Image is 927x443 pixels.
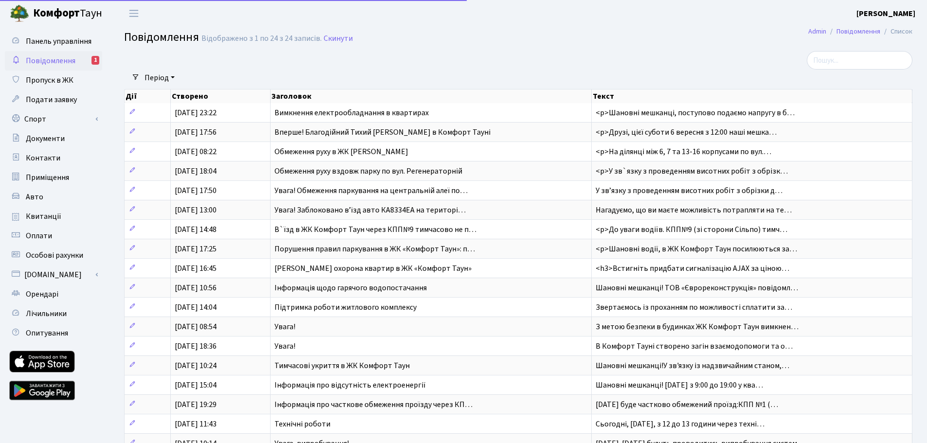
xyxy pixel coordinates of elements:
span: Особові рахунки [26,250,83,261]
span: Шановні мешканці!У зв'язку із надзвичайним станом,… [596,360,789,371]
button: Переключити навігацію [122,5,146,21]
span: [DATE] 08:54 [175,321,217,332]
span: Увага! [274,321,295,332]
a: Авто [5,187,102,207]
span: [DATE] 11:43 [175,419,217,429]
span: [DATE] 18:04 [175,166,217,177]
span: [DATE] буде частково обмежений проїзд:КПП №1 (… [596,399,778,410]
span: З метою безпеки в будинках ЖК Комфорт Таун вимкнен… [596,321,799,332]
span: [PERSON_NAME] охорона квартир в ЖК «Комфорт Таун» [274,263,472,274]
a: Документи [5,129,102,148]
a: Приміщення [5,168,102,187]
div: Відображено з 1 по 24 з 24 записів. [201,34,322,43]
a: Пропуск в ЖК [5,71,102,90]
span: Шановні мешканці! [DATE] з 9:00 до 19:00 у ква… [596,380,763,390]
span: [DATE] 14:04 [175,302,217,313]
nav: breadcrumb [794,21,927,42]
span: <p>Шановні мешканці, поступово подаємо напругу в б… [596,107,795,118]
th: Заголовок [271,89,592,103]
span: Вимкнення електрообладнання в квартирах [274,107,429,118]
span: Увага! Обмеження паркування на центральній алеї по… [274,185,468,196]
span: Інформація щодо гарячого водопостачання [274,283,427,293]
span: [DATE] 14:48 [175,224,217,235]
th: Дії [125,89,171,103]
span: Підтримка роботи житлового комплексу [274,302,417,313]
a: Період [141,70,179,86]
span: Технічні роботи [274,419,330,429]
input: Пошук... [807,51,912,70]
span: Таун [33,5,102,22]
span: В Комфорт Тауні створено загін взаємодопомоги та о… [596,341,793,352]
a: Спорт [5,109,102,129]
span: [DATE] 17:50 [175,185,217,196]
a: Опитування [5,323,102,343]
b: Комфорт [33,5,80,21]
span: [DATE] 18:36 [175,341,217,352]
a: Орендарі [5,284,102,304]
span: Вперше! Благодійний Тихий [PERSON_NAME] в Комфорт Тауні [274,127,491,138]
span: Повідомлення [124,29,199,46]
span: [DATE] 15:04 [175,380,217,390]
a: Панель управління [5,32,102,51]
span: Опитування [26,328,68,338]
a: Оплати [5,226,102,246]
span: Контакти [26,153,60,163]
a: Лічильники [5,304,102,323]
img: logo.png [10,4,29,23]
a: Admin [808,26,826,36]
a: Скинути [324,34,353,43]
div: 1 [91,56,99,65]
a: Контакти [5,148,102,168]
span: [DATE] 10:56 [175,283,217,293]
span: [DATE] 23:22 [175,107,217,118]
a: Квитанції [5,207,102,226]
span: [DATE] 13:00 [175,205,217,215]
span: Квитанції [26,211,61,222]
a: [DOMAIN_NAME] [5,265,102,284]
span: <h3>Встигніть придбати сигналізацію AJAX за ціною… [596,263,789,274]
a: [PERSON_NAME] [856,8,915,19]
span: Повідомлення [26,55,75,66]
span: Сьогодні, [DATE], з 12 до 13 години через техні… [596,419,764,429]
span: Оплати [26,230,52,241]
span: Орендарі [26,289,58,300]
span: Лічильники [26,308,67,319]
span: [DATE] 19:29 [175,399,217,410]
span: [DATE] 17:25 [175,244,217,254]
span: Пропуск в ЖК [26,75,73,86]
a: Особові рахунки [5,246,102,265]
span: <p>Шановні водії, в ЖК Комфорт Таун посилюються за… [596,244,797,254]
li: Список [880,26,912,37]
span: Інформація про часткове обмеження проїзду через КП… [274,399,473,410]
a: Повідомлення [836,26,880,36]
span: Нагадуємо, що ви маєте можливість потрапляти на те… [596,205,792,215]
span: Інформація про відсутність електроенергії [274,380,426,390]
span: <p>На ділянці між 6, 7 та 13-16 корпусами по вул.… [596,146,771,157]
span: Звертаємось із проханням по можливості сплатити за… [596,302,792,313]
th: Створено [171,89,271,103]
span: Тимчасові укриття в ЖК Комфорт Таун [274,360,410,371]
span: Обмеження руху вздовж парку по вул. Регенераторній [274,166,462,177]
span: Документи [26,133,65,144]
span: [DATE] 10:24 [175,360,217,371]
span: Увага! [274,341,295,352]
span: Авто [26,192,43,202]
span: <p>У зв`язку з проведенням висотних робіт з обрізк… [596,166,788,177]
a: Подати заявку [5,90,102,109]
span: В`їзд в ЖК Комфорт Таун через КПП№9 тимчасово не п… [274,224,476,235]
span: <p>Друзі, цієї суботи 6 вересня з 12:00 наші мешка… [596,127,777,138]
span: Приміщення [26,172,69,183]
span: Подати заявку [26,94,77,105]
span: [DATE] 16:45 [175,263,217,274]
span: Порушення правил паркування в ЖК «Комфорт Таун»: п… [274,244,475,254]
span: Увага! Заблоковано вʼїзд авто КА8334ЕА на територі… [274,205,466,215]
th: Текст [592,89,912,103]
span: <p>До уваги водіїв. КПП№9 (зі сторони Сільпо) тимч… [596,224,787,235]
span: Обмеження руху в ЖК [PERSON_NAME] [274,146,408,157]
a: Повідомлення1 [5,51,102,71]
span: [DATE] 08:22 [175,146,217,157]
span: У звʼязку з проведенням висотних робіт з обрізки д… [596,185,782,196]
span: Шановні мешканці! ТОВ «Єврореконструкція» повідомл… [596,283,798,293]
span: [DATE] 17:56 [175,127,217,138]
